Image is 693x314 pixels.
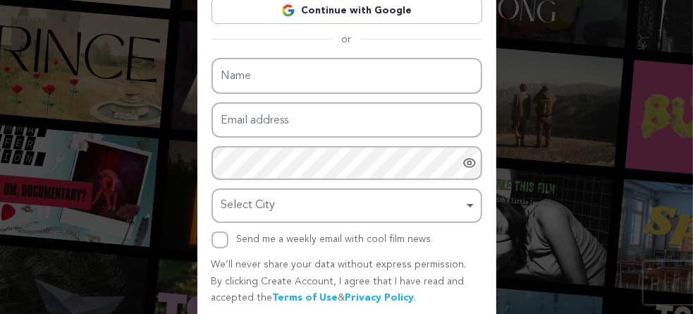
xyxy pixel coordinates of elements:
label: Send me a weekly email with cool film news [237,234,431,244]
a: Privacy Policy [345,293,415,303]
p: We’ll never share your data without express permission. By clicking Create Account, I agree that ... [211,257,482,307]
img: Google logo [281,4,295,18]
input: Name [211,58,482,94]
a: Show password as plain text. Warning: this will display your password on the screen. [462,156,477,170]
a: Terms of Use [273,293,338,303]
div: Select City [221,195,464,216]
input: Email address [211,102,482,138]
span: or [333,32,360,47]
